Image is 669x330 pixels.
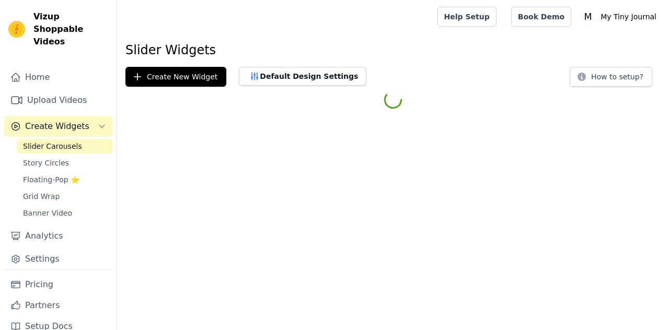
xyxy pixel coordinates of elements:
button: M My Tiny Journal [580,7,661,26]
button: Create Widgets [4,116,112,137]
a: Banner Video [17,206,112,220]
span: Story Circles [23,158,69,168]
button: Create New Widget [125,67,226,87]
a: Partners [4,295,112,316]
button: Default Design Settings [239,67,366,86]
text: M [584,11,592,22]
span: Slider Carousels [23,141,82,151]
a: Settings [4,249,112,269]
p: My Tiny Journal [596,7,661,26]
button: How to setup? [570,67,652,87]
span: Create Widgets [25,120,89,133]
a: Analytics [4,226,112,246]
a: How to setup? [570,74,652,84]
span: Banner Video [23,208,72,218]
a: Book Demo [511,7,571,27]
a: Slider Carousels [17,139,112,154]
img: Vizup [8,21,25,38]
h1: Slider Widgets [125,42,661,58]
a: Floating-Pop ⭐ [17,172,112,187]
a: Help Setup [437,7,497,27]
a: Grid Wrap [17,189,112,204]
span: Grid Wrap [23,191,60,202]
a: Upload Videos [4,90,112,111]
span: Vizup Shoppable Videos [33,10,108,48]
a: Story Circles [17,156,112,170]
span: Floating-Pop ⭐ [23,174,79,185]
a: Pricing [4,274,112,295]
a: Home [4,67,112,88]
